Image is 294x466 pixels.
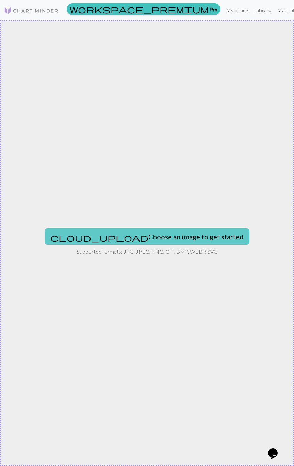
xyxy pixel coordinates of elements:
[4,6,59,15] img: Logo
[252,3,274,17] a: Library
[77,247,218,256] p: Supported formats: JPG, JPEG, PNG, GIF, BMP, WEBP, SVG
[50,233,148,242] span: cloud_upload
[67,3,220,15] a: Pro
[265,439,287,459] iframe: chat widget
[223,3,252,17] a: My charts
[45,228,249,245] button: Choose an image to get started
[70,4,209,14] span: workspace_premium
